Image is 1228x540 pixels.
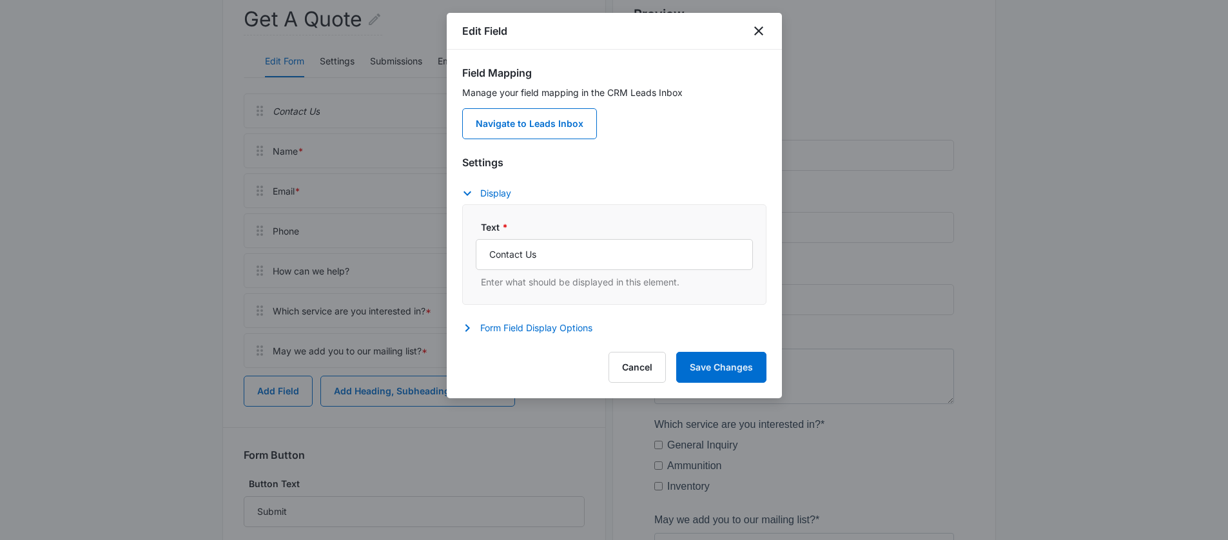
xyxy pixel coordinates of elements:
input: Text [476,239,753,270]
button: Display [462,186,524,201]
h3: Field Mapping [462,65,766,81]
label: Text [481,220,758,234]
label: General Inquiry [13,372,83,388]
button: close [751,23,766,39]
h1: Edit Field [462,23,507,39]
a: Navigate to Leads Inbox [462,108,597,139]
label: Ammunition [13,393,67,409]
button: Form Field Display Options [462,320,605,336]
h3: Settings [462,155,766,170]
button: Cancel [609,352,666,383]
p: Enter what should be displayed in this element. [481,275,753,289]
label: Inventory [13,414,55,429]
button: Save Changes [676,352,766,383]
span: Submit [8,512,41,523]
p: Manage your field mapping in the CRM Leads Inbox [462,86,766,99]
iframe: reCAPTCHA [255,498,420,537]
